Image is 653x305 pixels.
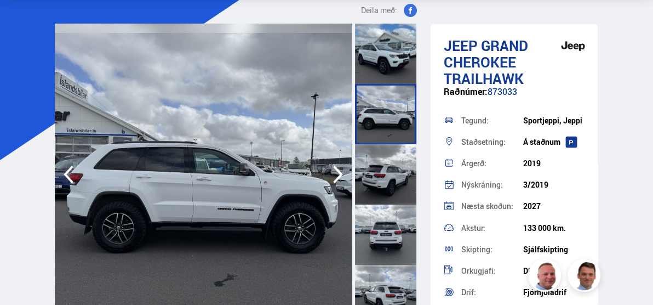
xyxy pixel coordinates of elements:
div: Dísil [523,267,585,275]
div: Tegund: [461,117,523,125]
span: Grand Cherokee TRAILHAWK [444,36,528,88]
div: 3/2019 [523,180,585,189]
div: Akstur: [461,224,523,232]
img: FbJEzSuNWCJXmdc-.webp [569,261,602,293]
img: siFngHWaQ9KaOqBr.png [530,261,563,293]
div: 873033 [444,87,585,108]
div: 2019 [523,159,585,168]
div: 2027 [523,202,585,211]
div: Sjálfskipting [523,245,585,254]
div: Næsta skoðun: [461,202,523,210]
span: Deila með: [361,4,397,17]
div: 133 000 km. [523,224,585,233]
div: Staðsetning: [461,138,523,146]
div: Nýskráning: [461,181,523,189]
span: Raðnúmer: [444,86,488,98]
span: Jeep [444,36,478,55]
div: Sportjeppi, Jeppi [523,116,585,125]
div: Skipting: [461,246,523,253]
button: Opna LiveChat spjallviðmót [9,4,42,37]
div: Árgerð: [461,160,523,167]
div: Fjórhjóladrif [523,288,585,297]
div: Orkugjafi: [461,267,523,275]
img: brand logo [557,32,589,60]
div: Á staðnum [523,138,585,146]
button: Deila með: [350,4,421,17]
div: Drif: [461,289,523,296]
